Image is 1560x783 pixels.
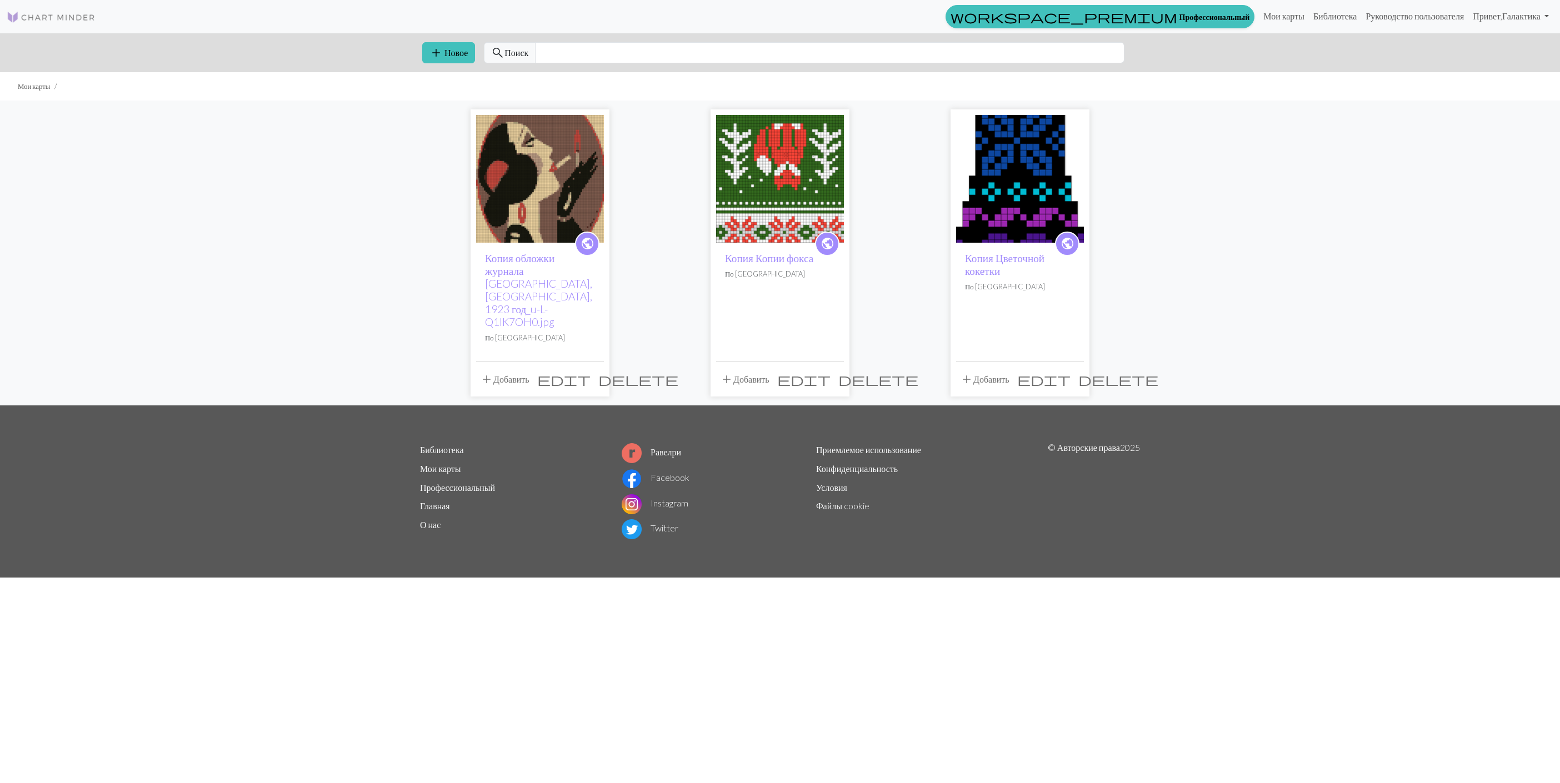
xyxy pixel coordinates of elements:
i: public [821,233,834,255]
a: Привет,Галактика [1468,5,1553,27]
a: Файлы cookie [816,500,869,511]
span: add [720,372,733,387]
i: public [581,233,594,255]
button: Edit [1013,369,1074,390]
span: Поиск [504,46,528,59]
span: delete [598,372,678,387]
a: Библиотека [1309,5,1362,27]
a: Цветочная Коромысло [956,172,1084,183]
button: Добавить [956,369,1013,390]
img: Логотип Facebook [622,469,642,489]
button: Удалить [834,369,922,390]
a: Мои карты [420,463,461,474]
span: add [960,372,973,387]
a: Копия обложки журнала [GEOGRAPHIC_DATA], [GEOGRAPHIC_DATA], 1923 год_u-L-Q1IK7OH0.jpg [485,252,592,328]
p: По [GEOGRAPHIC_DATA] [485,333,595,343]
a: Instagram [622,498,688,508]
p: © Авторские права 2025 [1048,441,1140,542]
a: Профессиональный [946,5,1255,28]
i: Edit [777,373,831,386]
button: Удалить [594,369,682,390]
span: delete [1078,372,1158,387]
a: public [575,232,599,256]
span: edit [777,372,831,387]
a: Условия [816,482,847,493]
a: Профессиональный [420,482,495,493]
span: public [1061,235,1074,252]
a: Руководство пользователя [1361,5,1468,27]
img: Цветочная Коромысло [956,115,1084,243]
span: add [480,372,493,387]
a: Копия Копии фокса [725,252,813,264]
img: Логотип [7,11,96,24]
p: По [GEOGRAPHIC_DATA] [725,269,835,279]
a: Главная [420,500,450,511]
button: Edit [773,369,834,390]
img: Логотип Ravelry [622,443,642,463]
i: Edit [1017,373,1071,386]
a: Twitter [622,523,678,533]
a: public [1055,232,1079,256]
span: public [821,235,834,252]
button: Добавить [716,369,773,390]
img: Логотип Twitter [622,519,642,539]
img: Обложка журнала Nuevo Mundo, Испания, 1923 год_u-L-Q1IK7OH0.jpg [476,115,604,243]
img: лиса [716,115,844,243]
span: add [429,45,443,61]
a: Приемлемое использование [816,444,921,455]
p: По [GEOGRAPHIC_DATA] [965,282,1075,292]
a: Мои карты [1259,5,1309,27]
i: public [1061,233,1074,255]
span: edit [1017,372,1071,387]
span: public [581,235,594,252]
span: workspace_premium [951,9,1177,24]
a: Равелри [622,446,681,457]
span: delete [838,372,918,387]
span: search [491,45,504,61]
a: лиса [716,172,844,183]
img: Логотип Instagram [622,494,642,514]
button: Добавить [476,369,533,390]
a: Facebook [622,472,689,483]
button: Удалить [1074,369,1162,390]
a: О нас [420,519,441,530]
a: Конфиденциальность [816,463,898,474]
button: Edit [533,369,594,390]
li: Мои карты [18,81,50,92]
button: Новое [422,42,475,63]
i: Edit [537,373,591,386]
a: Обложка журнала Nuevo Mundo, Испания, 1923 год_u-L-Q1IK7OH0.jpg [476,172,604,183]
a: public [815,232,839,256]
a: Копия Цветочной кокетки [965,252,1044,277]
span: edit [537,372,591,387]
a: Библиотека [420,444,464,455]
